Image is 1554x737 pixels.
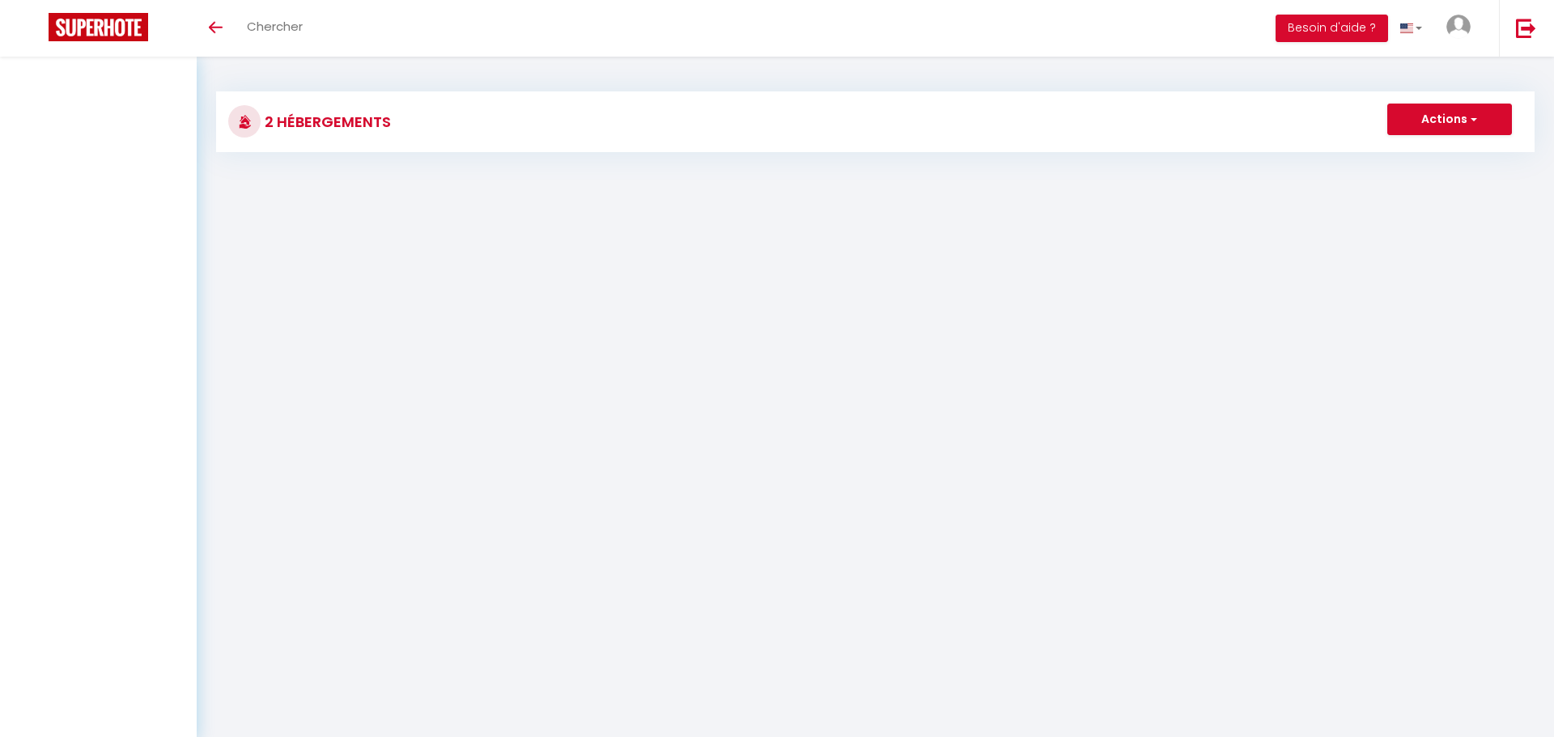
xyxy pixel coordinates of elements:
[1516,18,1536,38] img: logout
[1446,15,1471,39] img: ...
[261,104,391,140] h3: 2 Hébergements
[247,18,303,35] span: Chercher
[1276,15,1388,42] button: Besoin d'aide ?
[1387,104,1512,136] button: Actions
[49,13,148,41] img: Super Booking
